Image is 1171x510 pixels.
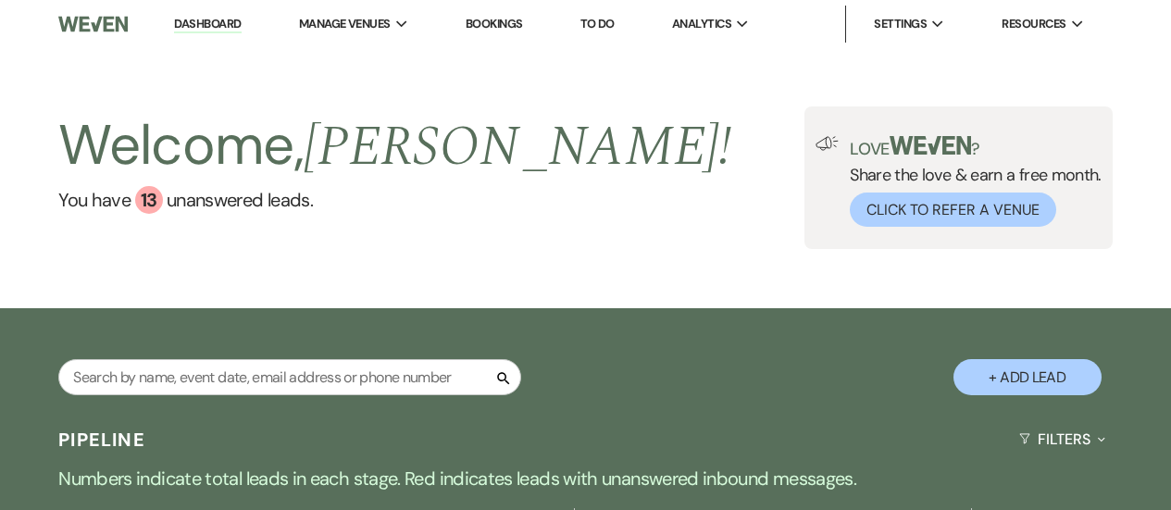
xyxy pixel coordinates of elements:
[58,106,731,186] h2: Welcome,
[135,186,163,214] div: 13
[58,5,127,44] img: Weven Logo
[299,15,391,33] span: Manage Venues
[839,136,1102,227] div: Share the love & earn a free month.
[466,16,523,31] a: Bookings
[1002,15,1065,33] span: Resources
[874,15,927,33] span: Settings
[58,427,145,453] h3: Pipeline
[890,136,972,155] img: weven-logo-green.svg
[850,136,1102,157] p: Love ?
[580,16,615,31] a: To Do
[304,105,731,190] span: [PERSON_NAME] !
[1012,415,1113,464] button: Filters
[58,359,521,395] input: Search by name, event date, email address or phone number
[58,186,731,214] a: You have 13 unanswered leads.
[850,193,1056,227] button: Click to Refer a Venue
[816,136,839,151] img: loud-speaker-illustration.svg
[953,359,1102,395] button: + Add Lead
[174,16,241,33] a: Dashboard
[672,15,731,33] span: Analytics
